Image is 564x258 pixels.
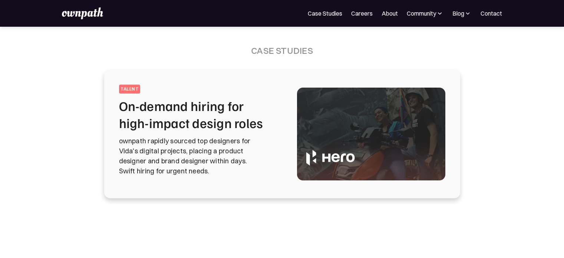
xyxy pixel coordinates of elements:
h2: On-demand hiring for high-impact design roles [119,97,279,131]
div: Community [407,9,443,18]
div: talent [121,86,139,92]
p: ownpath rapidly sourced top designers for Vida's digital projects, placing a product designer and... [119,136,279,176]
div: Case Studies [251,45,313,56]
div: Blog [452,9,464,18]
a: Case Studies [308,9,342,18]
div: Blog [452,9,472,18]
a: Careers [351,9,373,18]
a: Contact [481,9,502,18]
a: talentOn-demand hiring for high-impact design rolesownpath rapidly sourced top designers for Vida... [119,85,445,183]
a: About [382,9,398,18]
div: Community [407,9,436,18]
